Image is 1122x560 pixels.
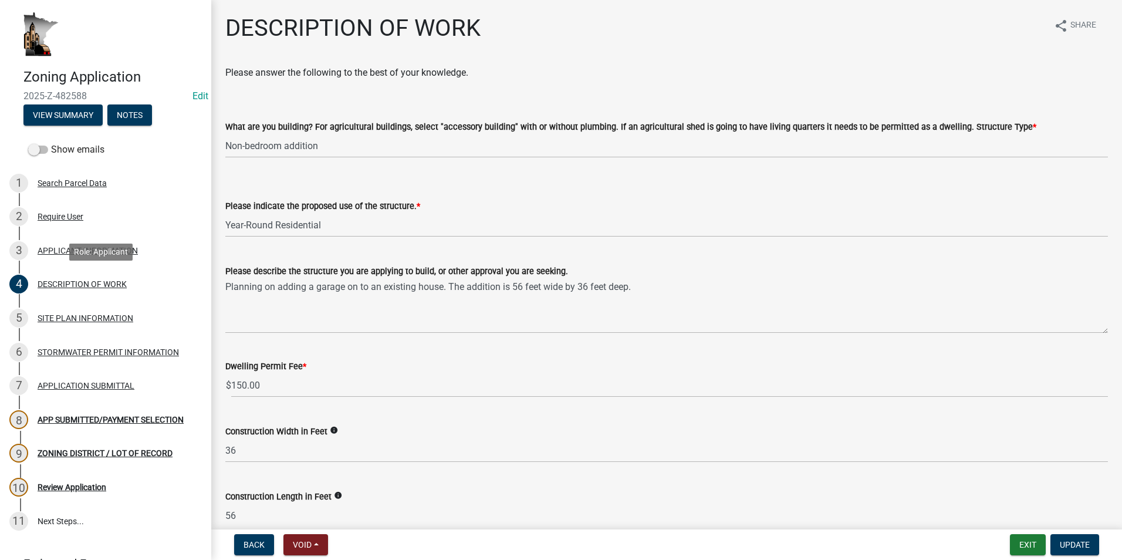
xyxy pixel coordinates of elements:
div: 10 [9,478,28,497]
button: Exit [1010,534,1046,555]
div: 8 [9,410,28,429]
label: Construction Width in Feet [225,428,327,436]
div: STORMWATER PERMIT INFORMATION [38,348,179,356]
div: DESCRIPTION OF WORK [38,280,127,288]
span: Back [244,540,265,549]
div: ZONING DISTRICT / LOT OF RECORD [38,449,173,457]
div: APP SUBMITTED/PAYMENT SELECTION [38,416,184,424]
i: info [330,426,338,434]
div: 9 [9,444,28,463]
div: 3 [9,241,28,260]
i: info [334,491,342,500]
span: Void [293,540,312,549]
span: $ [225,373,232,397]
label: Please indicate the proposed use of the structure. [225,203,420,211]
label: Please describe the structure you are applying to build, or other approval you are seeking. [225,268,568,276]
div: 2 [9,207,28,226]
wm-modal-confirm: Summary [23,111,103,120]
button: Back [234,534,274,555]
div: 4 [9,275,28,294]
div: Role: Applicant [69,244,133,261]
div: 1 [9,174,28,193]
button: Void [283,534,328,555]
p: Please answer the following to the best of your knowledge. [225,66,1108,80]
div: 5 [9,309,28,328]
span: Share [1070,19,1096,33]
button: Notes [107,104,152,126]
wm-modal-confirm: Notes [107,111,152,120]
label: Dwelling Permit Fee [225,363,306,371]
div: 7 [9,376,28,395]
label: Show emails [28,143,104,157]
button: Update [1050,534,1099,555]
div: 6 [9,343,28,362]
div: APPLICANT INFORMATION [38,247,138,255]
label: What are you building? For agricultural buildings, select "accessory building" with or without pl... [225,123,1036,131]
h1: DESCRIPTION OF WORK [225,14,481,42]
div: 11 [9,512,28,531]
span: 2025-Z-482588 [23,90,188,102]
button: View Summary [23,104,103,126]
wm-modal-confirm: Edit Application Number [192,90,208,102]
div: Review Application [38,483,106,491]
div: APPLICATION SUBMITTAL [38,382,134,390]
button: shareShare [1045,14,1106,37]
div: SITE PLAN INFORMATION [38,314,133,322]
div: Require User [38,212,83,221]
span: Update [1060,540,1090,549]
i: share [1054,19,1068,33]
div: Search Parcel Data [38,179,107,187]
h4: Zoning Application [23,69,202,86]
a: Edit [192,90,208,102]
label: Construction Length in Feet [225,493,332,501]
img: Houston County, Minnesota [23,12,59,56]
